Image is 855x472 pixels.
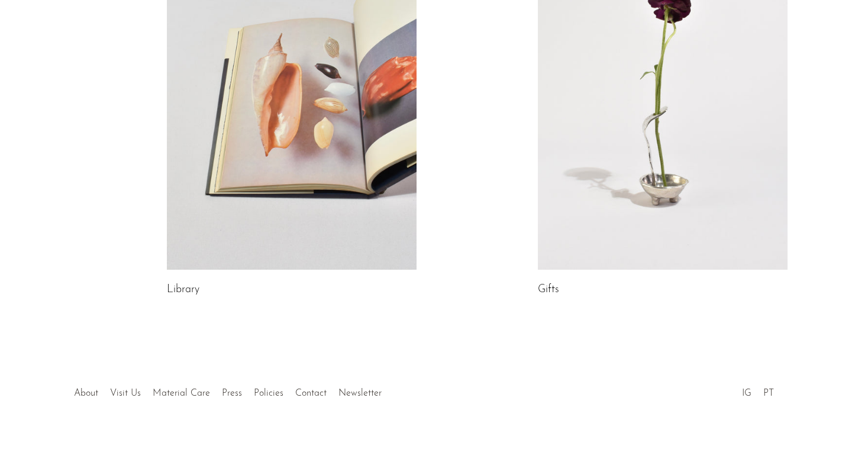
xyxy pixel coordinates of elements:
[110,389,141,398] a: Visit Us
[153,389,210,398] a: Material Care
[222,389,242,398] a: Press
[254,389,283,398] a: Policies
[736,379,780,402] ul: Social Medias
[68,379,388,402] ul: Quick links
[763,389,774,398] a: PT
[742,389,751,398] a: IG
[74,389,98,398] a: About
[167,285,199,295] a: Library
[538,285,559,295] a: Gifts
[295,389,327,398] a: Contact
